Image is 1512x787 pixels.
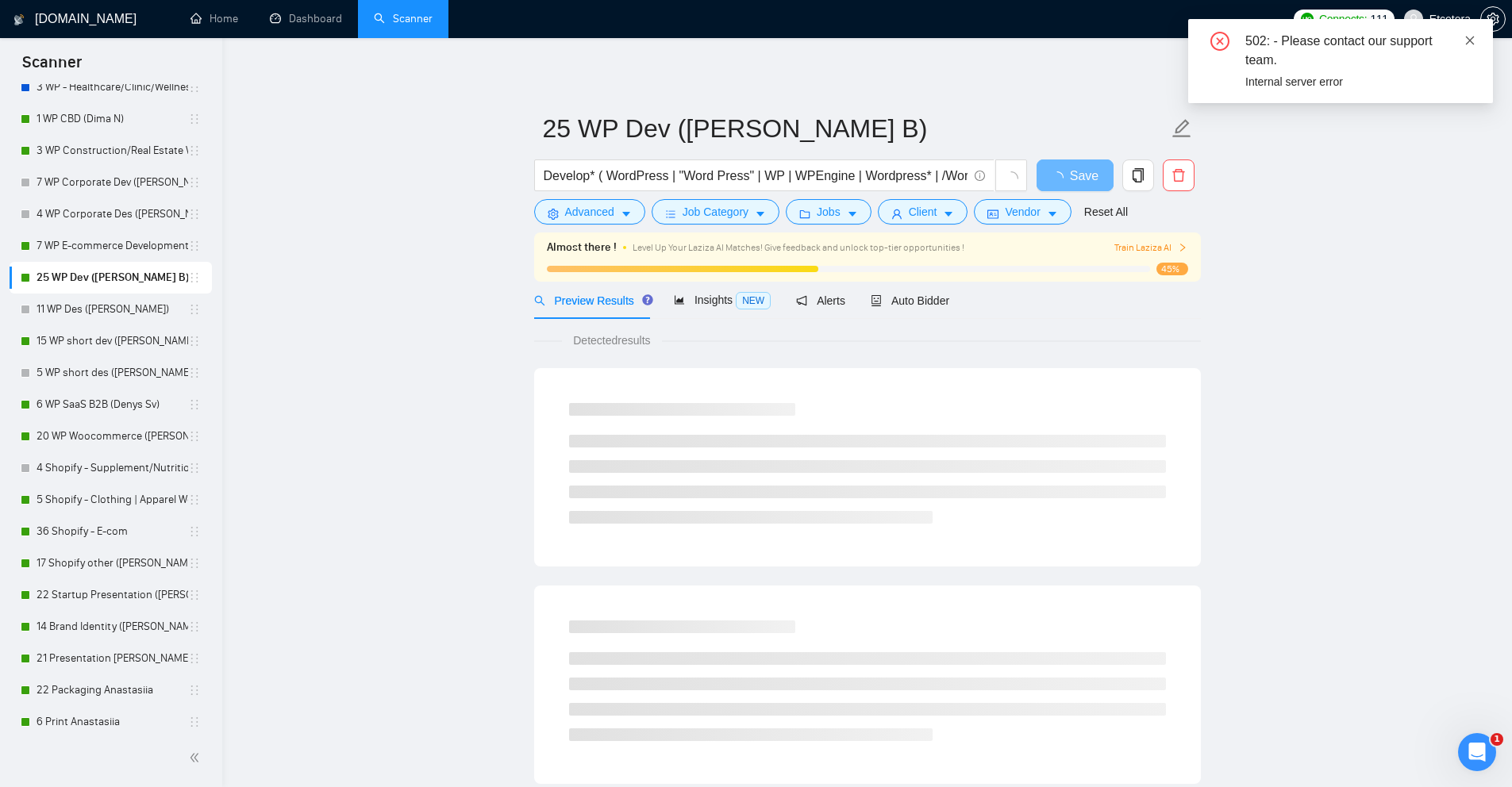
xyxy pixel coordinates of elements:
button: userClientcaret-down [878,199,968,225]
div: Internal server error [1245,73,1474,90]
span: info-circle [975,171,985,181]
span: holder [188,557,201,570]
span: holder [188,81,201,94]
li: 6 WP SaaS B2B (Denys Sv) [10,389,212,420]
span: holder [188,716,201,728]
span: 111 [1370,10,1387,28]
span: holder [188,684,201,697]
span: holder [188,525,201,538]
span: NEW [736,292,771,309]
a: 7 WP E-commerce Development ([PERSON_NAME] B) [37,230,188,262]
li: 6 Print Anastasiia [10,706,212,738]
a: 5 Shopify - Clothing | Apparel Website [37,484,188,516]
span: caret-down [755,208,766,220]
li: 7 WP E-commerce Development (Dmytro B) [10,230,212,262]
span: holder [188,589,201,601]
li: 5 Shopify - Clothing | Apparel Website [10,484,212,516]
a: 3 WP Construction/Real Estate Website Development ([PERSON_NAME] B) [37,135,188,167]
span: area-chart [674,294,685,305]
button: copy [1122,159,1154,191]
li: 15 WP short dev (Dmytro B) [10,325,212,357]
span: Preview Results [534,294,648,307]
a: 21 Presentation [PERSON_NAME] [37,643,188,674]
a: 5 WP short des ([PERSON_NAME]) [37,357,188,389]
span: Scanner [10,51,94,84]
iframe: Intercom live chat [1458,733,1496,771]
li: 7 WP Corporate Dev (Dmytro B) [10,167,212,198]
span: setting [1481,13,1505,25]
a: 4 WP Corporate Des ([PERSON_NAME]) [37,198,188,230]
span: Save [1070,166,1098,186]
span: 1 [1491,733,1503,746]
span: Almost there ! [547,239,617,256]
span: Level Up Your Laziza AI Matches! Give feedback and unlock top-tier opportunities ! [633,242,964,253]
span: Job Category [683,203,748,221]
span: double-left [189,750,205,766]
span: caret-down [1047,208,1058,220]
span: Vendor [1005,203,1040,221]
button: Save [1037,159,1114,191]
a: homeHome [190,12,238,25]
a: 7 WP Corporate Dev ([PERSON_NAME] B) [37,167,188,198]
span: holder [188,335,201,347]
a: 36 Shopify - E-com [37,516,188,547]
span: delete [1164,168,1194,182]
span: caret-down [847,208,858,220]
li: 5 WP short des (Alexey) [10,357,212,389]
a: 3 WP - Healthcare/Clinic/Wellness/Beauty (Dima N) [37,71,188,103]
span: right [1178,243,1187,252]
span: holder [188,144,201,157]
span: holder [188,240,201,252]
a: 15 WP short dev ([PERSON_NAME] B) [37,325,188,357]
span: holder [188,462,201,474]
span: holder [188,176,201,189]
span: idcard [987,208,998,220]
li: 11 WP Des (Alexey) [10,294,212,325]
button: folderJobscaret-down [786,199,871,225]
div: Tooltip anchor [641,293,655,307]
li: 20 WP Woocommerce (Dmitrij Mogil) [10,420,212,452]
a: 20 WP Woocommerce ([PERSON_NAME]) [37,420,188,452]
a: 22 Startup Presentation ([PERSON_NAME]) [37,579,188,611]
button: barsJob Categorycaret-down [652,199,779,225]
a: Reset All [1084,203,1128,221]
span: robot [871,295,882,306]
span: holder [188,652,201,665]
span: holder [188,208,201,221]
button: Train Laziza AI [1114,240,1187,255]
span: loading [1051,171,1070,184]
span: holder [188,367,201,379]
span: Detected results [562,332,661,349]
a: 17 Shopify other ([PERSON_NAME]) [37,547,188,579]
li: 3 WP Construction/Real Estate Website Development (Dmytro B) [10,135,212,167]
input: Search Freelance Jobs... [544,166,968,186]
span: holder [188,398,201,411]
li: 3 WP - Healthcare/Clinic/Wellness/Beauty (Dima N) [10,71,212,103]
li: 14 Brand Identity (Veronika) [10,611,212,643]
a: setting [1480,13,1506,25]
span: holder [188,430,201,443]
a: 14 Brand Identity ([PERSON_NAME]) [37,611,188,643]
span: Advanced [565,203,614,221]
a: searchScanner [374,12,433,25]
span: Alerts [796,294,845,307]
span: Auto Bidder [871,294,949,307]
span: folder [799,208,810,220]
img: upwork-logo.png [1301,13,1314,25]
span: holder [188,271,201,284]
li: 1 WP CBD (Dima N) [10,103,212,135]
li: 21 Presentation Polina [10,643,212,674]
a: 6 WP SaaS B2B (Denys Sv) [37,389,188,420]
span: Connects: [1319,10,1367,28]
li: 4 WP Corporate Des (Alexey) [10,198,212,230]
a: 25 WP Dev ([PERSON_NAME] B) [37,262,188,294]
a: 1 WP CBD (Dima N) [37,103,188,135]
li: 22 Packaging Anastasiia [10,674,212,706]
button: idcardVendorcaret-down [974,199,1071,225]
a: 11 WP Des ([PERSON_NAME]) [37,294,188,325]
a: 22 Packaging Anastasiia [37,674,188,706]
span: loading [1004,171,1018,186]
span: holder [188,620,201,633]
button: settingAdvancedcaret-down [534,199,645,225]
span: edit [1172,118,1192,139]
